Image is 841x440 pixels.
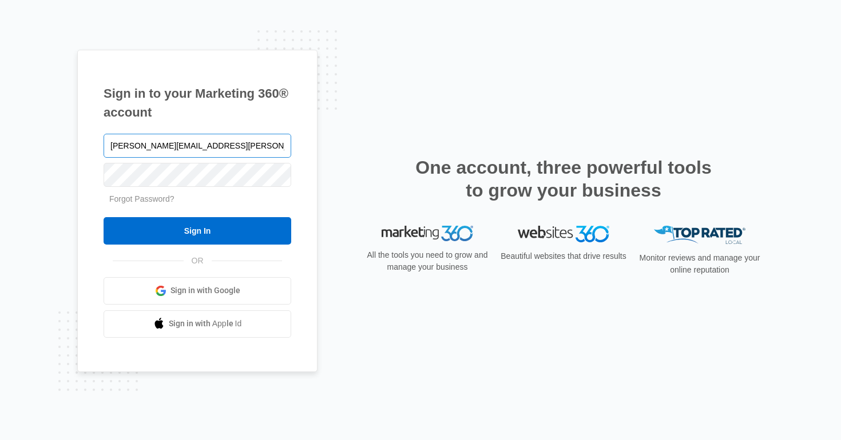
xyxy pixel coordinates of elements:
img: Top Rated Local [654,226,745,245]
span: OR [184,255,212,267]
img: Marketing 360 [382,226,473,242]
p: All the tools you need to grow and manage your business [363,249,491,273]
img: Websites 360 [518,226,609,242]
span: Sign in with Google [170,285,240,297]
input: Email [104,134,291,158]
a: Sign in with Google [104,277,291,305]
input: Sign In [104,217,291,245]
span: Sign in with Apple Id [169,318,242,330]
p: Monitor reviews and manage your online reputation [636,252,764,276]
h1: Sign in to your Marketing 360® account [104,84,291,122]
a: Sign in with Apple Id [104,310,291,338]
p: Beautiful websites that drive results [499,250,628,262]
a: Forgot Password? [109,194,174,203]
h2: One account, three powerful tools to grow your business [412,156,715,202]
